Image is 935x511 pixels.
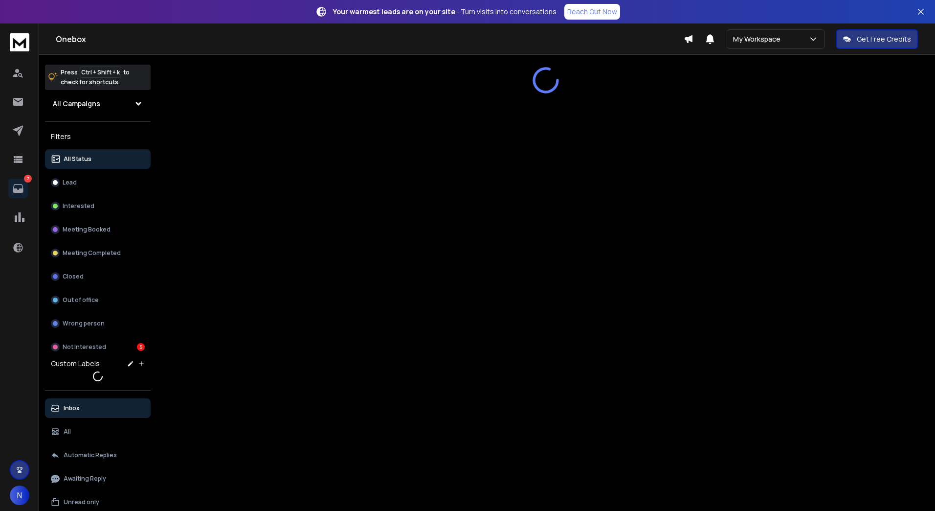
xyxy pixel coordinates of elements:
button: Inbox [45,398,151,418]
p: Interested [63,202,94,210]
p: Reach Out Now [567,7,617,17]
p: Get Free Credits [857,34,911,44]
button: N [10,486,29,505]
button: Out of office [45,290,151,310]
button: Awaiting Reply [45,469,151,488]
p: Awaiting Reply [64,475,106,483]
p: My Workspace [733,34,784,44]
button: Lead [45,173,151,192]
p: Inbox [64,404,80,412]
div: 5 [137,343,145,351]
button: Wrong person [45,314,151,333]
p: All Status [64,155,91,163]
button: Meeting Completed [45,243,151,263]
img: logo [10,33,29,51]
button: Get Free Credits [836,29,918,49]
a: Reach Out Now [564,4,620,20]
p: Press to check for shortcuts. [61,68,130,87]
p: All [64,428,71,436]
button: Meeting Booked [45,220,151,239]
button: Automatic Replies [45,445,151,465]
h1: Onebox [56,33,684,45]
p: – Turn visits into conversations [333,7,557,17]
h1: All Campaigns [53,99,100,109]
p: Closed [63,273,84,280]
button: Closed [45,267,151,286]
p: Meeting Completed [63,249,121,257]
p: Meeting Booked [63,226,111,233]
p: Automatic Replies [64,451,117,459]
button: All [45,422,151,441]
a: 7 [8,179,28,198]
p: Out of office [63,296,99,304]
button: Interested [45,196,151,216]
button: All Campaigns [45,94,151,114]
h3: Filters [45,130,151,143]
span: Ctrl + Shift + k [80,67,121,78]
button: All Status [45,149,151,169]
button: Not Interested5 [45,337,151,357]
p: Lead [63,179,77,186]
p: Not Interested [63,343,106,351]
p: Wrong person [63,320,105,327]
h3: Custom Labels [51,359,100,369]
strong: Your warmest leads are on your site [333,7,455,16]
p: Unread only [64,498,99,506]
p: 7 [24,175,32,183]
